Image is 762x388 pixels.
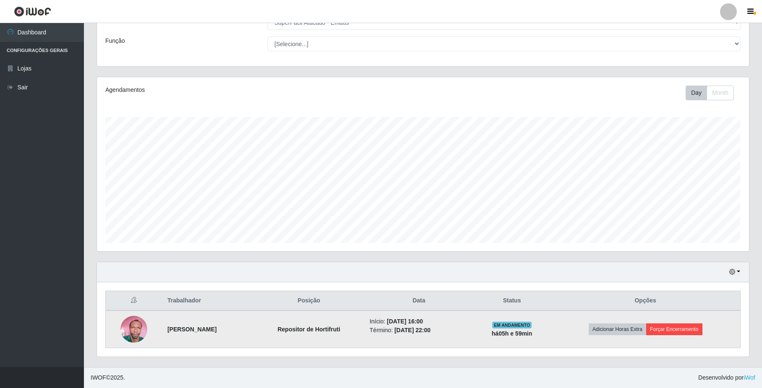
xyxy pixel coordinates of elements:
th: Posição [253,291,364,311]
span: EM ANDAMENTO [492,322,532,328]
button: Day [686,86,707,100]
th: Status [473,291,551,311]
button: Adicionar Horas Extra [589,323,646,335]
time: [DATE] 22:00 [394,327,431,333]
th: Trabalhador [162,291,253,311]
label: Função [105,36,125,45]
th: Data [365,291,473,311]
div: Agendamentos [105,86,363,94]
img: CoreUI Logo [14,6,51,17]
img: 1753956520242.jpeg [120,311,147,347]
strong: há 05 h e 59 min [492,330,532,337]
a: iWof [744,374,755,381]
span: IWOF [91,374,106,381]
li: Início: [370,317,468,326]
time: [DATE] 16:00 [387,318,423,325]
th: Opções [551,291,740,311]
strong: Repositor de Hortifruti [277,326,340,333]
button: Forçar Encerramento [646,323,702,335]
span: © 2025 . [91,373,125,382]
div: Toolbar with button groups [686,86,741,100]
li: Término: [370,326,468,335]
button: Month [707,86,734,100]
strong: [PERSON_NAME] [167,326,217,333]
span: Desenvolvido por [698,373,755,382]
div: First group [686,86,734,100]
